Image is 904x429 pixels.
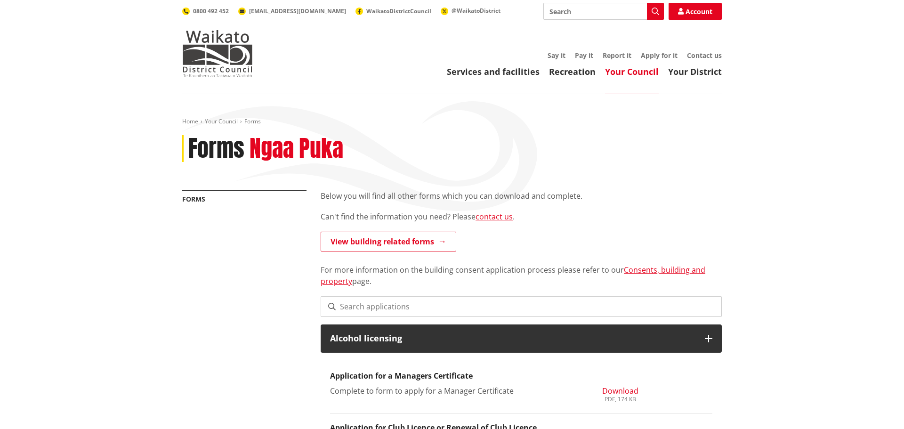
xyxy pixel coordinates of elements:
h3: Application for a Managers Certificate [330,372,712,380]
span: 0800 492 452 [193,7,229,15]
a: Report it [603,51,631,60]
a: @WaikatoDistrict [441,7,500,15]
a: Say it [548,51,565,60]
span: Download [602,386,638,396]
a: Services and facilities [447,66,540,77]
a: contact us [476,211,513,222]
p: Complete to form to apply for a Manager Certificate [330,385,580,397]
a: Consents, building and property [321,265,705,286]
a: Recreation [549,66,596,77]
span: Forms [244,117,261,125]
a: View building related forms [321,232,456,251]
input: Search applications [321,296,722,317]
h2: Ngaa Puka [250,135,343,162]
a: [EMAIL_ADDRESS][DOMAIN_NAME] [238,7,346,15]
a: Contact us [687,51,722,60]
a: Account [669,3,722,20]
a: Apply for it [641,51,678,60]
span: [EMAIL_ADDRESS][DOMAIN_NAME] [249,7,346,15]
a: Your Council [605,66,659,77]
a: Download PDF, 174 KB [602,385,638,402]
span: WaikatoDistrictCouncil [366,7,431,15]
nav: breadcrumb [182,118,722,126]
h1: Forms [188,135,244,162]
a: Your Council [205,117,238,125]
div: PDF, 174 KB [602,397,638,402]
img: Waikato District Council - Te Kaunihera aa Takiwaa o Waikato [182,30,253,77]
a: Forms [182,194,205,203]
p: Below you will find all other forms which you can download and complete. [321,190,722,202]
p: For more information on the building consent application process please refer to our page. [321,253,722,287]
a: Your District [668,66,722,77]
a: Home [182,117,198,125]
h3: Alcohol licensing [330,334,695,343]
a: WaikatoDistrictCouncil [355,7,431,15]
a: 0800 492 452 [182,7,229,15]
p: Can't find the information you need? Please . [321,211,722,222]
input: Search input [543,3,664,20]
a: Pay it [575,51,593,60]
span: @WaikatoDistrict [452,7,500,15]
